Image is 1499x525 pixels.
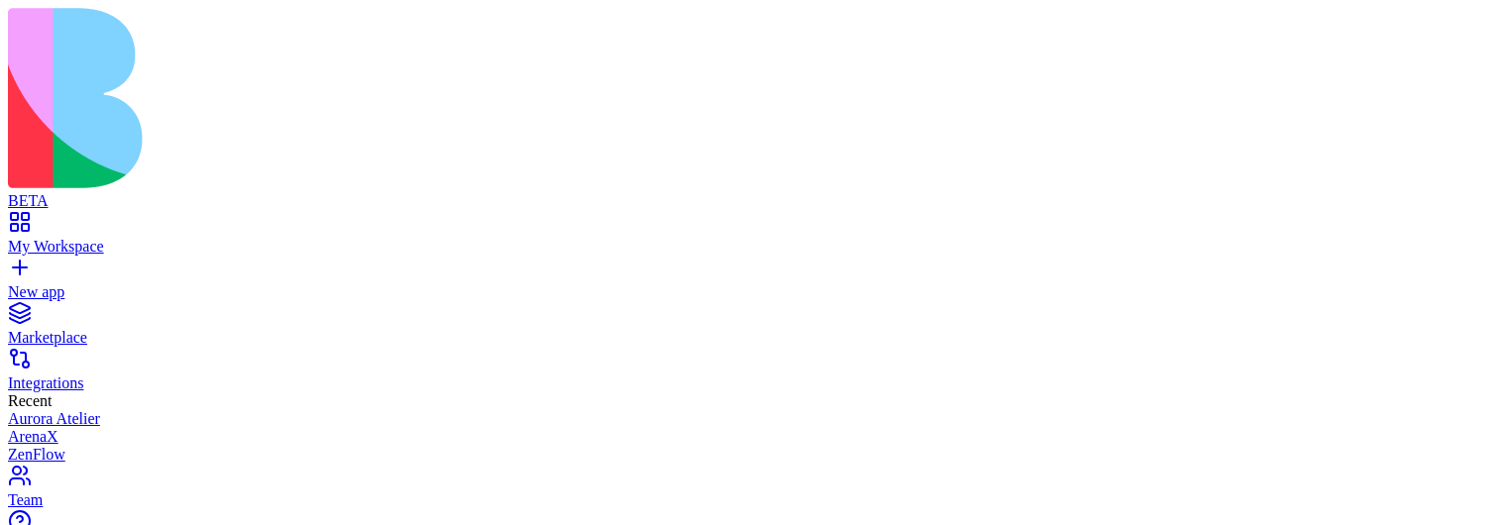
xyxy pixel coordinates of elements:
[8,311,1491,347] a: Marketplace
[8,446,1491,464] a: ZenFlow
[8,192,1491,210] div: BETA
[8,473,1491,509] a: Team
[8,238,1491,256] div: My Workspace
[8,329,1491,347] div: Marketplace
[8,357,1491,392] a: Integrations
[8,220,1491,256] a: My Workspace
[8,374,1491,392] div: Integrations
[8,428,1491,446] a: ArenaX
[8,392,52,409] span: Recent
[8,410,1491,428] a: Aurora Atelier
[8,265,1491,301] a: New app
[8,8,805,188] img: logo
[8,283,1491,301] div: New app
[8,174,1491,210] a: BETA
[8,491,1491,509] div: Team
